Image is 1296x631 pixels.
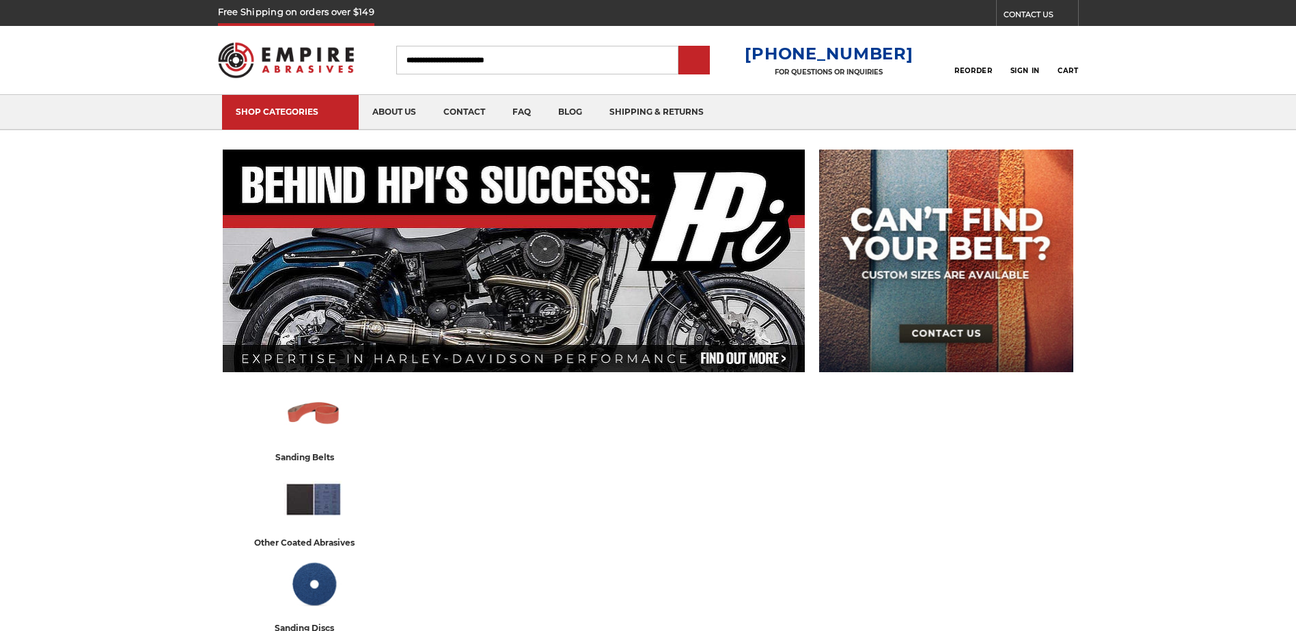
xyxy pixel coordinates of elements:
span: Cart [1058,66,1078,75]
img: promo banner for custom belts. [819,150,1073,372]
img: Sanding Belts [284,384,344,443]
input: Submit [680,47,708,74]
a: SHOP CATEGORIES [222,95,359,130]
div: other coated abrasives [254,535,372,550]
a: CONTACT US [1004,7,1078,26]
div: sanding belts [275,450,352,464]
img: Sanding Discs [284,555,344,614]
a: contact [430,95,499,130]
a: shipping & returns [596,95,717,130]
span: Sign In [1010,66,1040,75]
a: faq [499,95,544,130]
img: Other Coated Abrasives [284,470,344,529]
a: Reorder [954,45,992,74]
a: about us [359,95,430,130]
img: Banner for an interview featuring Horsepower Inc who makes Harley performance upgrades featured o... [223,150,805,372]
span: Reorder [954,66,992,75]
a: other coated abrasives [228,470,399,550]
div: SHOP CATEGORIES [236,107,345,117]
img: Empire Abrasives [218,33,355,87]
a: Cart [1058,45,1078,75]
p: FOR QUESTIONS OR INQUIRIES [745,68,913,76]
a: sanding belts [228,384,399,464]
a: blog [544,95,596,130]
a: [PHONE_NUMBER] [745,44,913,64]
